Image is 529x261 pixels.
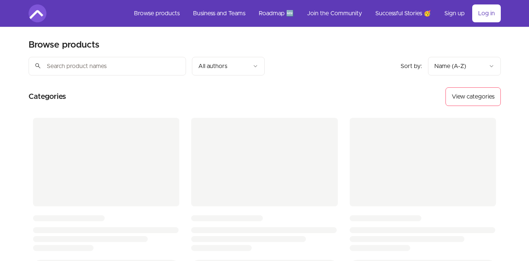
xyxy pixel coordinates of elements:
[128,4,186,22] a: Browse products
[428,57,501,75] button: Product sort options
[301,4,368,22] a: Join the Community
[472,4,501,22] a: Log in
[192,57,265,75] button: Filter by author
[29,87,66,106] h2: Categories
[253,4,300,22] a: Roadmap 🆕
[438,4,471,22] a: Sign up
[128,4,501,22] nav: Main
[445,87,501,106] button: View categories
[35,61,41,71] span: search
[369,4,437,22] a: Successful Stories 🥳
[29,39,99,51] h2: Browse products
[29,4,46,22] img: Amigoscode logo
[187,4,251,22] a: Business and Teams
[29,57,186,75] input: Search product names
[401,63,422,69] span: Sort by:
